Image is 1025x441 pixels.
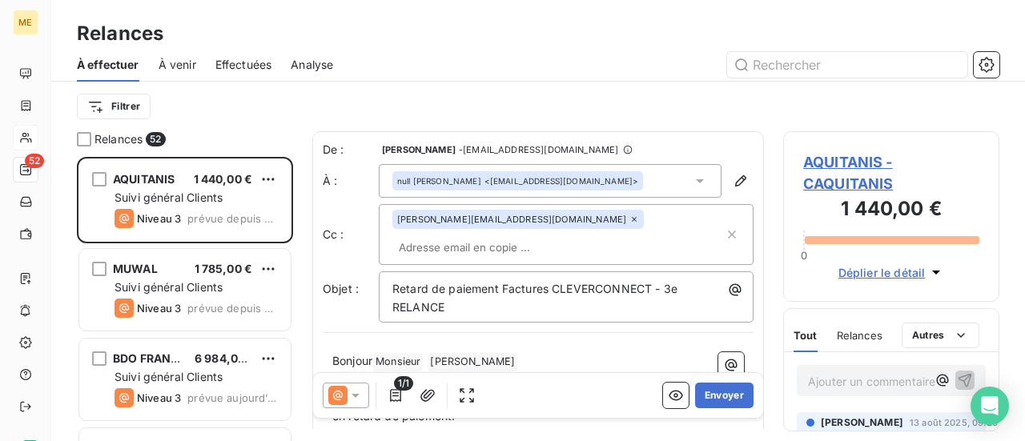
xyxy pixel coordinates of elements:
[77,157,293,441] div: grid
[137,212,181,225] span: Niveau 3
[187,302,278,315] span: prévue depuis 3 jours
[902,323,979,348] button: Autres
[77,19,163,48] h3: Relances
[837,329,882,342] span: Relances
[113,351,187,365] span: BDO FRANCE
[323,142,379,158] span: De :
[821,415,903,430] span: [PERSON_NAME]
[215,57,272,73] span: Effectuées
[159,57,196,73] span: À venir
[838,264,926,281] span: Déplier le détail
[971,387,1009,425] div: Open Intercom Messenger
[803,194,979,227] h3: 1 440,00 €
[801,249,807,262] span: 0
[195,262,253,275] span: 1 785,00 €
[115,280,223,294] span: Suivi général Clients
[332,427,726,441] span: Vous constaterez ci-dessous que ces retards sont plus que conséquents.
[13,10,38,35] div: ME
[137,302,181,315] span: Niveau 3
[187,391,278,404] span: prévue aujourd’hui
[428,353,517,371] span: [PERSON_NAME]
[115,190,223,204] span: Suivi général Clients
[187,212,278,225] span: prévue depuis 5 jours
[113,172,175,186] span: AQUITANIS
[115,370,223,383] span: Suivi général Clients
[394,376,413,391] span: 1/1
[146,132,165,146] span: 52
[323,227,379,243] label: Cc :
[794,329,818,342] span: Tout
[94,131,143,147] span: Relances
[332,354,372,367] span: Bonjour
[77,94,151,119] button: Filtrer
[382,145,456,154] span: [PERSON_NAME]
[695,383,754,408] button: Envoyer
[323,173,379,189] label: À :
[910,418,998,427] span: 13 août 2025, 09:26
[77,57,139,73] span: À effectuer
[25,154,44,168] span: 52
[373,353,423,371] span: Monsieur
[727,52,967,78] input: Rechercher
[459,145,618,154] span: - [EMAIL_ADDRESS][DOMAIN_NAME]
[113,262,158,275] span: MUWAL
[137,391,181,404] span: Niveau 3
[392,235,577,259] input: Adresse email en copie ...
[834,263,950,282] button: Déplier le détail
[397,175,638,186] div: <[EMAIL_ADDRESS][DOMAIN_NAME]>
[397,175,481,186] span: null [PERSON_NAME]
[803,151,979,194] span: AQUITANIS - CAQUITANIS
[194,172,253,186] span: 1 440,00 €
[195,351,256,365] span: 6 984,00 €
[392,282,681,314] span: Retard de paiement Factures CLEVERCONNECT - 3e RELANCE
[291,57,333,73] span: Analyse
[323,282,359,295] span: Objet :
[397,214,626,224] span: [PERSON_NAME][EMAIL_ADDRESS][DOMAIN_NAME]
